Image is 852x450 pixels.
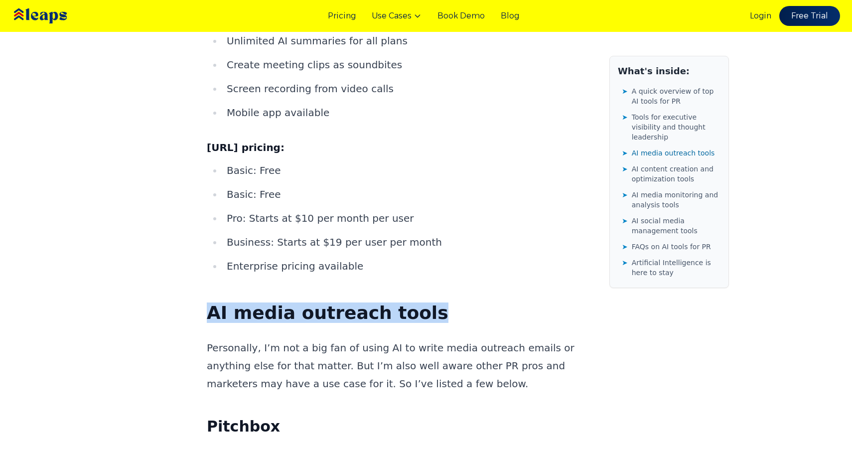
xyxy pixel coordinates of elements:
strong: AI media outreach tools [207,302,448,323]
p: Personally, I’m not a big fan of using AI to write media outreach emails or anything else for tha... [207,339,585,393]
a: Free Trial [779,6,840,26]
li: Pro: Starts at $10 per month per user [223,209,585,227]
img: Leaps Logo [12,1,97,30]
span: ➤ [622,190,628,200]
li: Unlimited AI summaries for all plans [223,32,585,50]
a: Login [750,10,771,22]
li: Basic: Free [223,161,585,179]
li: Business: Starts at $19 per user per month [223,233,585,251]
li: Screen recording from video calls [223,80,585,98]
strong: [URL] pricing: [207,142,284,153]
span: AI content creation and optimization tools [632,164,720,184]
h2: What's inside: [618,64,720,78]
a: ➤Tools for executive visibility and thought leadership [622,110,720,144]
strong: Pitchbox [207,418,280,435]
span: ➤ [622,258,628,268]
li: Create meeting clips as soundbites [223,56,585,74]
span: ➤ [622,242,628,252]
a: ➤A quick overview of top AI tools for PR [622,84,720,108]
a: ➤AI social media management tools [622,214,720,238]
li: Mobile app available [223,104,585,122]
a: Book Demo [437,10,485,22]
a: ➤AI content creation and optimization tools [622,162,720,186]
span: ➤ [622,148,628,158]
span: AI media monitoring and analysis tools [632,190,720,210]
span: ➤ [622,216,628,226]
span: ➤ [622,86,628,96]
li: Enterprise pricing available [223,257,585,275]
li: Basic: Free [223,185,585,203]
span: Artificial Intelligence is here to stay [632,258,720,278]
span: AI social media management tools [632,216,720,236]
a: ➤AI media monitoring and analysis tools [622,188,720,212]
a: ➤FAQs on AI tools for PR [622,240,720,254]
a: Pricing [328,10,356,22]
a: ➤AI media outreach tools [622,146,720,160]
span: ➤ [622,164,628,174]
span: FAQs on AI tools for PR [632,242,711,252]
span: ➤ [622,112,628,122]
span: AI media outreach tools [632,148,715,158]
button: Use Cases [372,10,422,22]
a: ➤Artificial Intelligence is here to stay [622,256,720,280]
a: Blog [501,10,519,22]
span: Tools for executive visibility and thought leadership [632,112,720,142]
span: A quick overview of top AI tools for PR [632,86,720,106]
